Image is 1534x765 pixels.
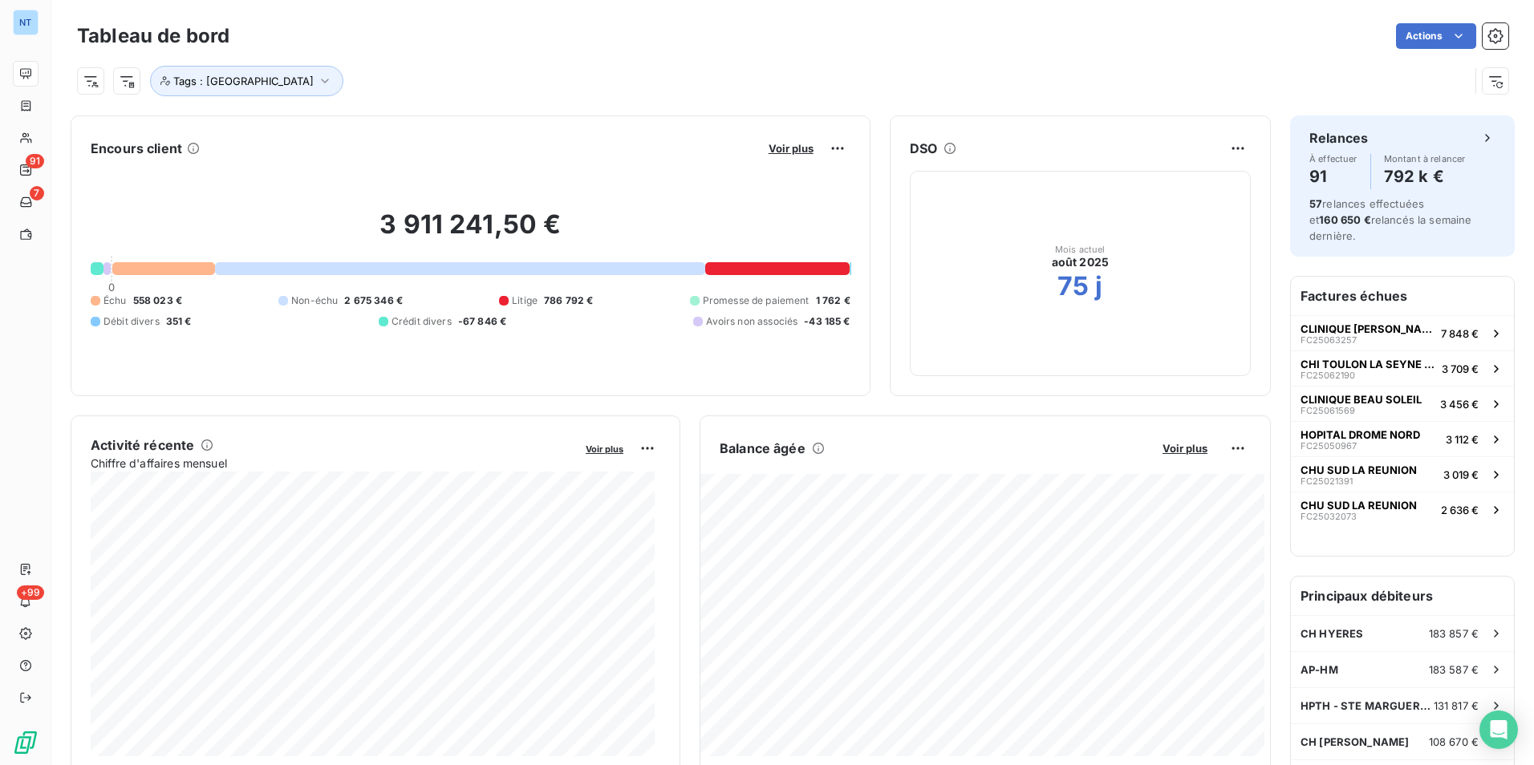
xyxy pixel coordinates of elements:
div: NT [13,10,39,35]
div: Open Intercom Messenger [1479,710,1518,749]
span: HOPITAL DROME NORD [1301,428,1420,441]
img: Logo LeanPay [13,730,39,755]
span: 57 [1309,197,1322,210]
h2: 75 [1057,270,1089,302]
span: FC25050967 [1301,441,1357,451]
h6: Balance âgée [720,439,806,458]
span: 183 857 € [1429,627,1479,640]
span: 0 [108,281,115,293]
span: 3 456 € [1440,398,1479,411]
a: 91 [13,157,38,183]
button: CHI TOULON LA SEYNE SUR MERFC250621903 709 € [1291,350,1514,386]
h4: 91 [1309,164,1357,189]
span: 3 709 € [1442,362,1479,375]
span: CHU SUD LA REUNION [1301,463,1417,476]
span: FC25021391 [1301,476,1353,486]
span: FC25063257 [1301,335,1357,345]
span: Litige [512,293,538,308]
button: CLINIQUE [PERSON_NAME]FC250632577 848 € [1291,315,1514,350]
h4: 792 k € [1384,164,1466,189]
button: Tags : [GEOGRAPHIC_DATA] [150,66,343,96]
span: Mois actuel [1055,245,1106,254]
span: 2 675 346 € [344,293,403,308]
button: CLINIQUE BEAU SOLEILFC250615693 456 € [1291,386,1514,421]
a: 7 [13,189,38,215]
span: 786 792 € [544,293,593,308]
button: Actions [1396,23,1476,49]
h2: j [1095,270,1102,302]
span: CHU SUD LA REUNION [1301,499,1417,512]
button: HOPITAL DROME NORDFC250509673 112 € [1291,421,1514,456]
span: Voir plus [586,443,623,455]
span: Promesse de paiement [703,293,810,308]
span: 7 [30,186,44,200]
h6: Factures échues [1291,277,1514,315]
span: relances effectuées et relancés la semaine dernière. [1309,197,1472,242]
h6: Principaux débiteurs [1291,577,1514,615]
h2: 3 911 241,50 € [91,208,850,257]
span: FC25032073 [1301,512,1357,521]
span: AP-HM [1301,663,1338,676]
span: 183 587 € [1429,663,1479,676]
span: Chiffre d'affaires mensuel [91,455,574,472]
span: 160 650 € [1319,213,1370,226]
h6: Activité récente [91,435,194,455]
span: CH HYERES [1301,627,1363,640]
span: CLINIQUE [PERSON_NAME] [1301,322,1435,335]
span: FC25062190 [1301,370,1355,380]
h3: Tableau de bord [77,22,229,51]
span: Montant à relancer [1384,154,1466,164]
span: CLINIQUE BEAU SOLEIL [1301,393,1422,406]
h6: Relances [1309,128,1368,148]
span: Débit divers [103,314,160,329]
button: Voir plus [1158,441,1212,455]
button: Voir plus [764,141,818,156]
span: 131 817 € [1434,699,1479,712]
span: 3 019 € [1443,468,1479,481]
span: CH [PERSON_NAME] [1301,735,1409,748]
span: Voir plus [1163,442,1207,455]
span: -67 846 € [458,314,506,329]
span: Voir plus [769,142,814,155]
h6: DSO [910,139,937,158]
span: 7 848 € [1441,327,1479,340]
span: 108 670 € [1429,735,1479,748]
span: 1 762 € [816,293,850,308]
span: CHI TOULON LA SEYNE SUR MER [1301,358,1435,370]
button: Voir plus [581,441,628,455]
span: Avoirs non associés [706,314,797,329]
span: -43 185 € [804,314,850,329]
span: Crédit divers [392,314,452,329]
span: Tags : [GEOGRAPHIC_DATA] [173,75,314,87]
span: 351 € [166,314,192,329]
span: HPTH - STE MARGUERITE (83) - NE PLU [1301,699,1434,712]
span: Échu [103,293,127,308]
span: 3 112 € [1446,433,1479,446]
span: 2 636 € [1441,504,1479,516]
span: À effectuer [1309,154,1357,164]
span: Non-échu [291,293,338,308]
button: CHU SUD LA REUNIONFC250213913 019 € [1291,456,1514,492]
span: FC25061569 [1301,406,1355,415]
span: 558 023 € [133,293,182,308]
span: 91 [26,154,44,168]
span: +99 [17,585,44,600]
h6: Encours client [91,139,182,158]
button: CHU SUD LA REUNIONFC250320732 636 € [1291,492,1514,527]
span: août 2025 [1052,254,1109,270]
